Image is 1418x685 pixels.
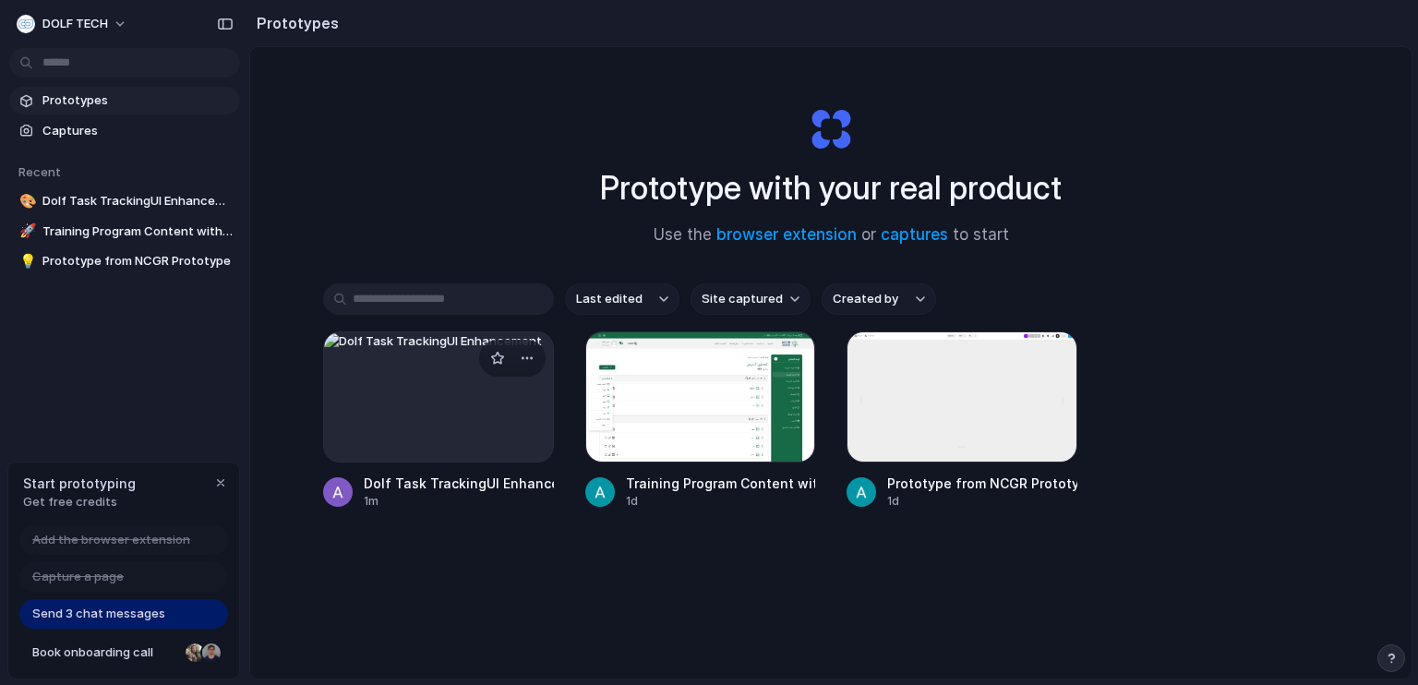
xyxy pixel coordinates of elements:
[9,9,137,39] button: DOLF TECH
[42,91,233,110] span: Prototypes
[19,638,228,667] a: Book onboarding call
[323,331,554,510] a: Dolf Task TrackingUI EnhancementDolf Task TrackingUI Enhancement1m
[17,192,35,210] button: 🎨
[17,222,35,241] button: 🚀
[42,122,233,140] span: Captures
[32,531,190,549] span: Add the browser extension
[23,474,136,493] span: Start prototyping
[691,283,811,315] button: Site captured
[9,87,240,114] a: Prototypes
[9,117,240,145] a: Captures
[32,605,165,623] span: Send 3 chat messages
[364,474,554,493] div: Dolf Task TrackingUI Enhancement
[576,290,643,308] span: Last edited
[19,191,32,212] div: 🎨
[32,643,178,662] span: Book onboarding call
[9,247,240,275] a: 💡Prototype from NCGR Prototype
[42,192,233,210] span: Dolf Task TrackingUI Enhancement
[626,474,816,493] div: Training Program Content with Scrum Integration
[565,283,679,315] button: Last edited
[881,225,948,244] a: captures
[716,225,857,244] a: browser extension
[887,474,1077,493] div: Prototype from NCGR Prototype
[249,12,339,34] h2: Prototypes
[833,290,898,308] span: Created by
[19,221,32,242] div: 🚀
[42,15,108,33] span: DOLF TECH
[32,568,124,586] span: Capture a page
[18,164,61,179] span: Recent
[702,290,783,308] span: Site captured
[42,222,233,241] span: Training Program Content with Scrum Integration
[17,252,35,270] button: 💡
[9,187,240,215] a: 🎨Dolf Task TrackingUI Enhancement
[23,493,136,511] span: Get free credits
[585,331,816,510] a: Training Program Content with Scrum IntegrationTraining Program Content with Scrum Integration1d
[9,218,240,246] a: 🚀Training Program Content with Scrum Integration
[847,331,1077,510] a: Prototype from NCGR PrototypePrototype from NCGR Prototype1d
[364,493,554,510] div: 1m
[822,283,936,315] button: Created by
[887,493,1077,510] div: 1d
[626,493,816,510] div: 1d
[184,642,206,664] div: Nicole Kubica
[42,252,233,270] span: Prototype from NCGR Prototype
[600,163,1062,212] h1: Prototype with your real product
[19,251,32,272] div: 💡
[654,223,1009,247] span: Use the or to start
[200,642,222,664] div: Christian Iacullo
